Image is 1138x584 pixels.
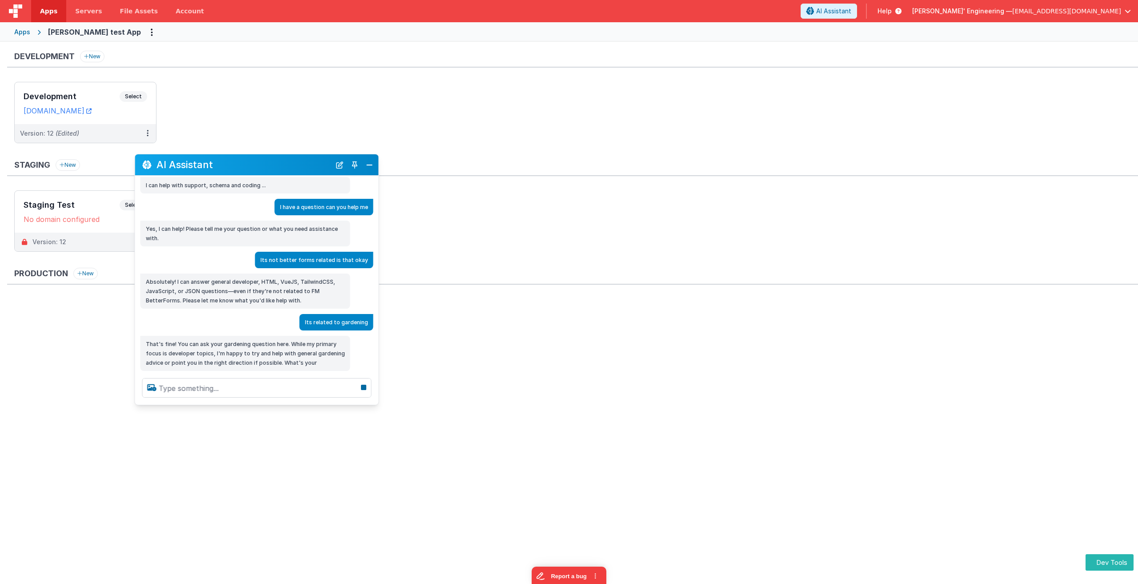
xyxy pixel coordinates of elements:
p: I have a question can you help me [280,202,368,212]
p: Absolutely! I can answer general developer, HTML, VueJS, TailwindCSS, JavaScript, or JSON questio... [146,277,345,305]
h3: Development [24,92,120,101]
span: [EMAIL_ADDRESS][DOMAIN_NAME] [1012,7,1121,16]
span: Apps [40,7,57,16]
button: AI Assistant [801,4,857,19]
span: Select [120,91,147,102]
div: Version: 12 [32,238,66,246]
span: [PERSON_NAME]' Engineering — [912,7,1012,16]
p: I can help with support, schema and coding ... [146,181,345,190]
h3: Staging Test [24,201,120,209]
div: Apps [14,28,30,36]
button: New [56,159,80,171]
p: Yes, I can help! Please tell me your question or what you need assistance with. [146,224,345,243]
button: Close [364,159,375,171]
p: That's fine! You can ask your gardening question here. While my primary focus is developer topics... [146,339,345,367]
div: Version: 12 [20,129,79,138]
p: Its related to gardening [305,318,368,327]
button: New Chat [333,159,346,171]
span: AI Assistant [816,7,851,16]
span: Select [120,200,147,210]
span: (Edited) [56,129,79,137]
button: New [80,51,104,62]
span: Servers [75,7,102,16]
button: Options [144,25,159,39]
span: Help [878,7,892,16]
button: Dev Tools [1086,554,1134,571]
h3: Staging [14,161,50,169]
button: Toggle Pin [349,159,361,171]
div: [PERSON_NAME] test App [48,27,141,37]
button: New [73,268,98,279]
p: Its not better forms related is that okay [260,255,368,265]
span: File Assets [120,7,158,16]
button: [PERSON_NAME]' Engineering — [EMAIL_ADDRESS][DOMAIN_NAME] [912,7,1131,16]
h3: Development [14,52,75,61]
h3: Production [14,269,68,278]
a: [DOMAIN_NAME] [24,106,92,115]
div: No domain configured [24,215,147,224]
h2: AI Assistant [156,159,331,170]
